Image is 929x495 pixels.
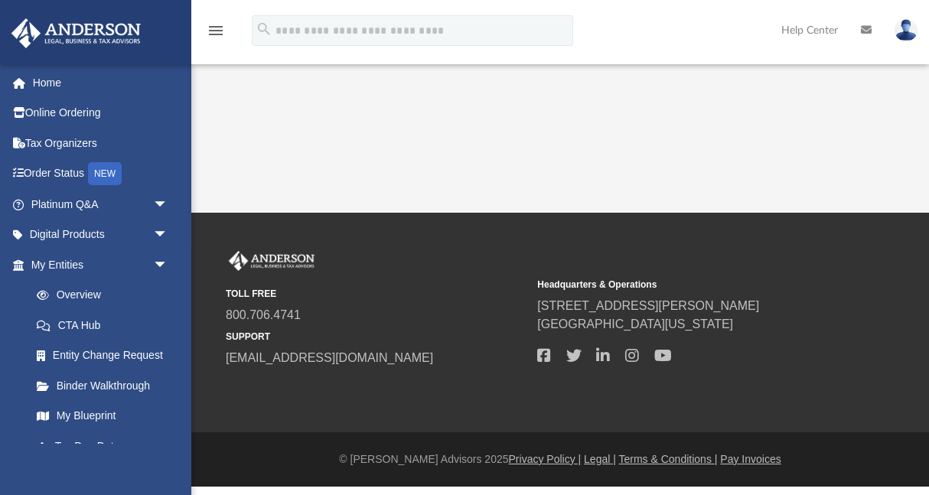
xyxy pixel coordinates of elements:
a: menu [207,29,225,40]
a: Platinum Q&Aarrow_drop_down [11,189,191,220]
a: Legal | [584,453,616,465]
i: search [256,21,272,37]
small: Headquarters & Operations [537,278,838,291]
div: NEW [88,162,122,185]
a: Binder Walkthrough [21,370,191,401]
a: My Entitiesarrow_drop_down [11,249,191,280]
small: SUPPORT [226,330,526,344]
a: Online Ordering [11,98,191,129]
i: menu [207,21,225,40]
a: Terms & Conditions | [619,453,718,465]
a: My Blueprint [21,401,184,431]
img: Anderson Advisors Platinum Portal [226,251,318,271]
span: arrow_drop_down [153,189,184,220]
a: Digital Productsarrow_drop_down [11,220,191,250]
a: 800.706.4741 [226,308,301,321]
a: Tax Due Dates [21,431,191,461]
img: User Pic [895,19,918,41]
div: © [PERSON_NAME] Advisors 2025 [191,451,929,467]
a: [GEOGRAPHIC_DATA][US_STATE] [537,318,733,331]
a: [STREET_ADDRESS][PERSON_NAME] [537,299,759,312]
small: TOLL FREE [226,287,526,301]
a: Home [11,67,191,98]
a: Privacy Policy | [509,453,582,465]
a: [EMAIL_ADDRESS][DOMAIN_NAME] [226,351,433,364]
a: CTA Hub [21,310,191,340]
img: Anderson Advisors Platinum Portal [7,18,145,48]
a: Overview [21,280,191,311]
a: Tax Organizers [11,128,191,158]
a: Entity Change Request [21,340,191,371]
span: arrow_drop_down [153,249,184,281]
a: Order StatusNEW [11,158,191,190]
span: arrow_drop_down [153,220,184,251]
a: Pay Invoices [720,453,781,465]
